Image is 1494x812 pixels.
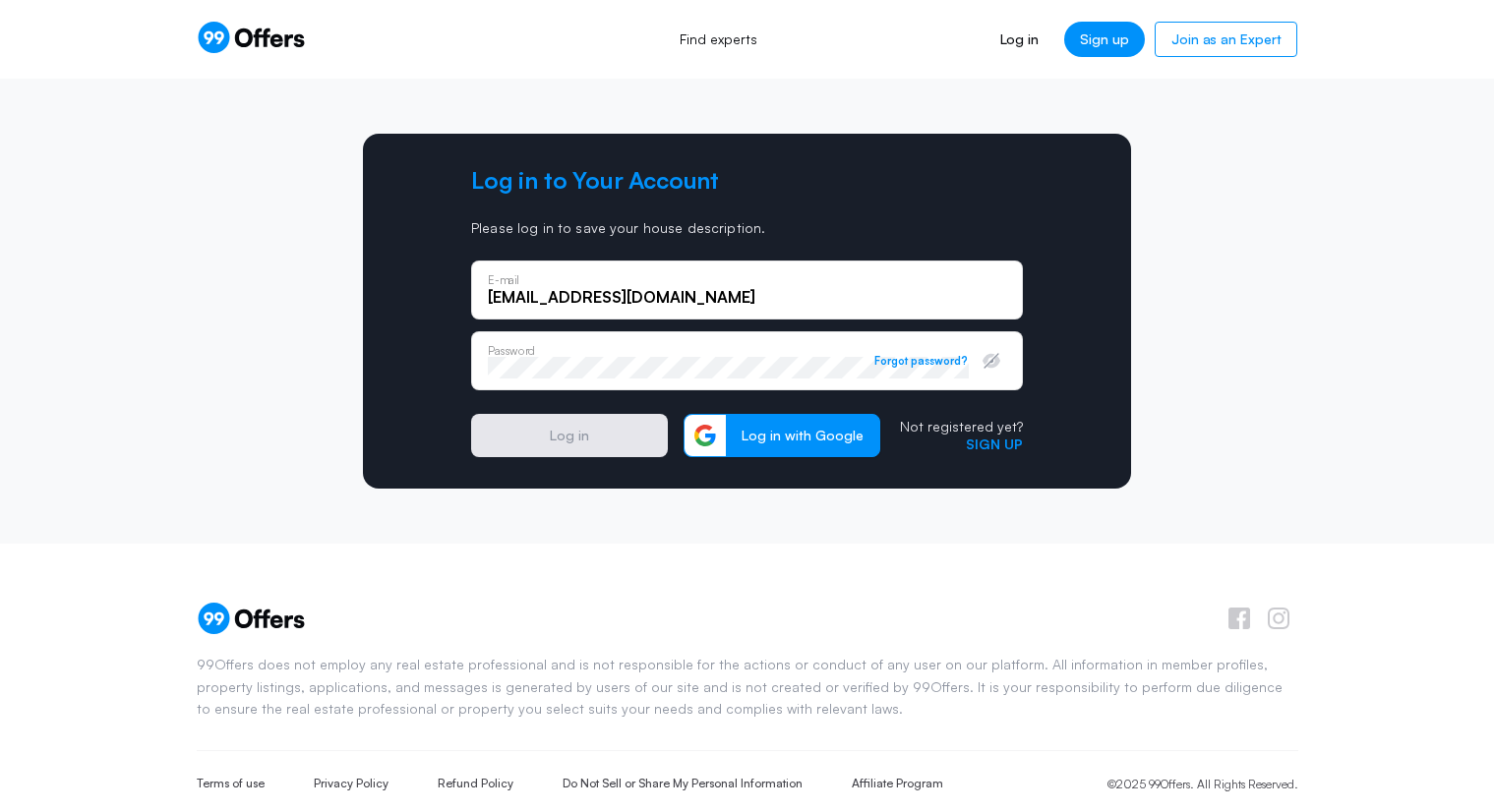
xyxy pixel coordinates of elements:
[488,345,535,356] p: Password
[1064,22,1145,57] a: Sign up
[985,22,1054,57] a: Log in
[314,776,388,792] a: Privacy Policy
[197,776,265,792] a: Terms of use
[874,354,968,368] button: Forgot password?
[900,418,1023,435] p: Not registered yet?
[726,427,879,444] span: Log in with Google
[1107,775,1298,793] p: ©2025 99Offers. All Rights Reserved.
[1155,22,1297,57] a: Join as an Expert
[488,274,518,285] p: E-mail
[197,654,1298,720] p: 99Offers does not employ any real estate professional and is not responsible for the actions or c...
[852,776,943,792] a: Affiliate Program
[471,165,1023,196] h2: Log in to Your Account
[658,18,779,61] a: Find experts
[471,219,1023,237] p: Please log in to save your house description.
[966,435,1023,452] a: Sign up
[684,414,880,457] button: Log in with Google
[438,776,513,792] a: Refund Policy
[471,414,668,457] button: Log in
[563,776,803,792] a: Do Not Sell or Share My Personal Information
